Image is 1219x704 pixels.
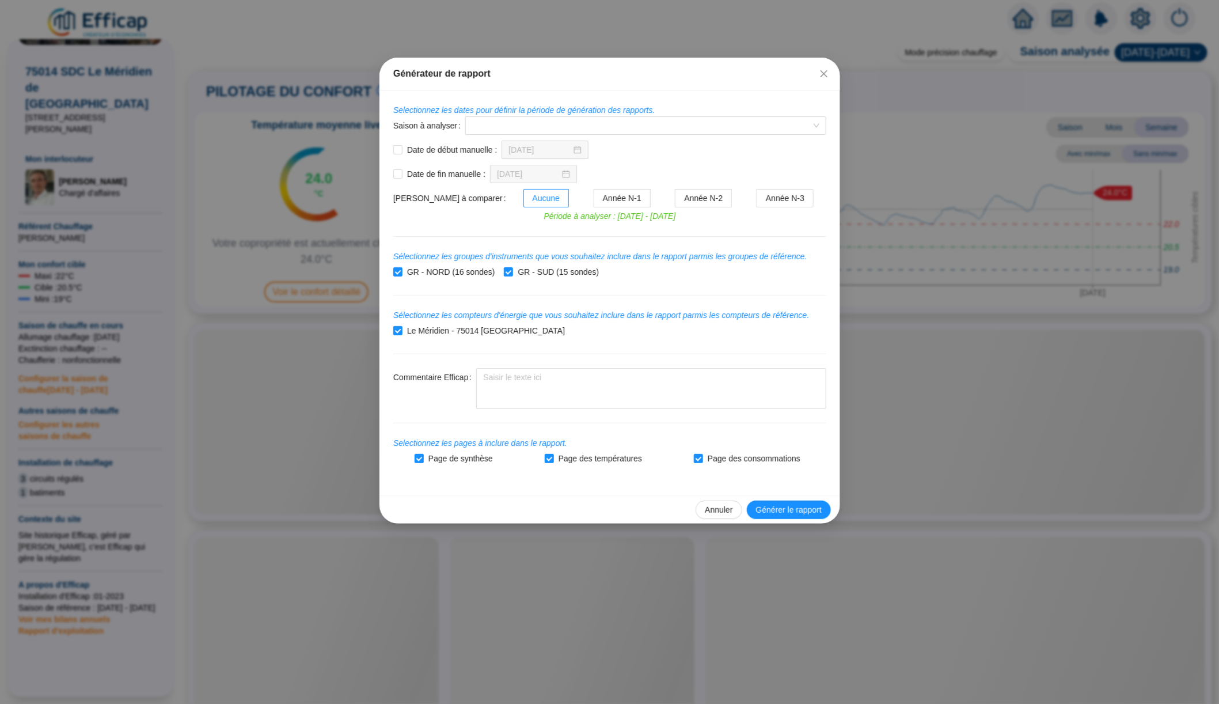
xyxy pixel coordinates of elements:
[703,453,805,465] span: Page des consommations
[766,194,804,203] span: Année N-3
[532,194,559,203] span: Aucune
[423,453,497,465] span: Page de synthèse
[705,504,732,516] span: Annuler
[393,438,567,448] i: Selectionnez les pages à inclure dans le rapport.
[402,266,499,278] span: GR - NORD (16 sondes)
[684,194,723,203] span: Année N-2
[508,144,571,156] input: Sélectionner une date
[815,65,833,83] button: Close
[393,189,511,207] label: Période à comparer
[696,501,742,519] button: Annuler
[393,105,655,115] i: Selectionnez les dates pour définir la période de génération des rapports.
[393,252,807,261] i: Sélectionnez les groupes d'instruments que vous souhaitez inclure dans le rapport parmis les grou...
[402,144,502,156] span: Date de début manuelle :
[602,194,641,203] span: Année N-1
[513,266,603,278] span: GR - SUD (15 sondes)
[393,311,810,320] i: Sélectionnez les compteurs d'énergie que vous souhaitez inclure dans le rapport parmis les compte...
[815,69,833,78] span: Fermer
[544,211,675,221] i: Période à analyser : [DATE] - [DATE]
[393,368,476,387] label: Commentaire Efficap
[402,168,490,180] span: Date de fin manuelle :
[402,325,569,337] span: Le Méridien - 75014 [GEOGRAPHIC_DATA]
[476,368,826,409] textarea: Commentaire Efficap
[819,69,829,78] span: close
[393,116,465,135] label: Saison à analyser
[497,168,560,180] input: Sélectionner une date
[393,67,826,81] div: Générateur de rapport
[755,504,821,516] span: Générer le rapport
[553,453,647,465] span: Page des températures
[746,501,830,519] button: Générer le rapport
